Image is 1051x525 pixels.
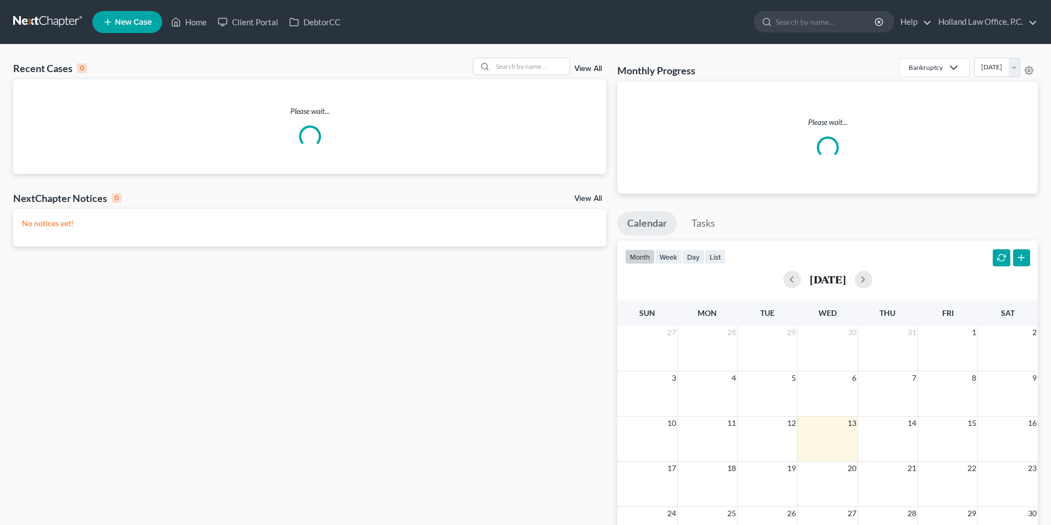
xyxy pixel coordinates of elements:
span: 1 [971,326,977,339]
span: 27 [847,507,858,520]
span: 9 [1031,371,1038,385]
span: Mon [698,308,717,318]
span: 30 [1027,507,1038,520]
span: 11 [726,417,737,430]
button: month [625,249,655,264]
span: 8 [971,371,977,385]
a: DebtorCC [284,12,346,32]
span: 5 [790,371,797,385]
span: 30 [847,326,858,339]
button: week [655,249,682,264]
span: 19 [786,462,797,475]
a: Tasks [682,211,725,236]
button: list [705,249,726,264]
span: 7 [911,371,917,385]
div: NextChapter Notices [13,192,121,205]
div: Bankruptcy [909,63,943,72]
span: 13 [847,417,858,430]
p: Please wait... [13,106,606,117]
button: day [682,249,705,264]
p: Please wait... [626,117,1029,128]
span: 18 [726,462,737,475]
div: 0 [77,63,87,73]
a: View All [574,195,602,203]
span: 16 [1027,417,1038,430]
a: Holland Law Office, P.C. [933,12,1037,32]
a: Calendar [617,211,677,236]
span: 21 [906,462,917,475]
a: Help [895,12,932,32]
input: Search by name... [776,12,876,32]
a: View All [574,65,602,73]
span: New Case [115,18,152,26]
span: Fri [942,308,954,318]
span: 4 [731,371,737,385]
span: 29 [786,326,797,339]
a: Client Portal [212,12,284,32]
span: 28 [726,326,737,339]
h3: Monthly Progress [617,64,695,77]
span: 15 [966,417,977,430]
span: 27 [666,326,677,339]
span: 2 [1031,326,1038,339]
h2: [DATE] [810,274,846,285]
span: 24 [666,507,677,520]
span: 23 [1027,462,1038,475]
span: Thu [879,308,895,318]
span: 29 [966,507,977,520]
span: 3 [671,371,677,385]
span: 14 [906,417,917,430]
a: Home [165,12,212,32]
span: Sun [639,308,655,318]
p: No notices yet! [22,218,598,229]
div: Recent Cases [13,62,87,75]
span: 25 [726,507,737,520]
span: Wed [818,308,837,318]
input: Search by name... [493,58,569,74]
span: 6 [851,371,858,385]
span: 31 [906,326,917,339]
span: 12 [786,417,797,430]
span: 10 [666,417,677,430]
span: 28 [906,507,917,520]
div: 0 [112,193,121,203]
span: Sat [1001,308,1015,318]
span: Tue [760,308,775,318]
span: 26 [786,507,797,520]
span: 20 [847,462,858,475]
span: 17 [666,462,677,475]
span: 22 [966,462,977,475]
